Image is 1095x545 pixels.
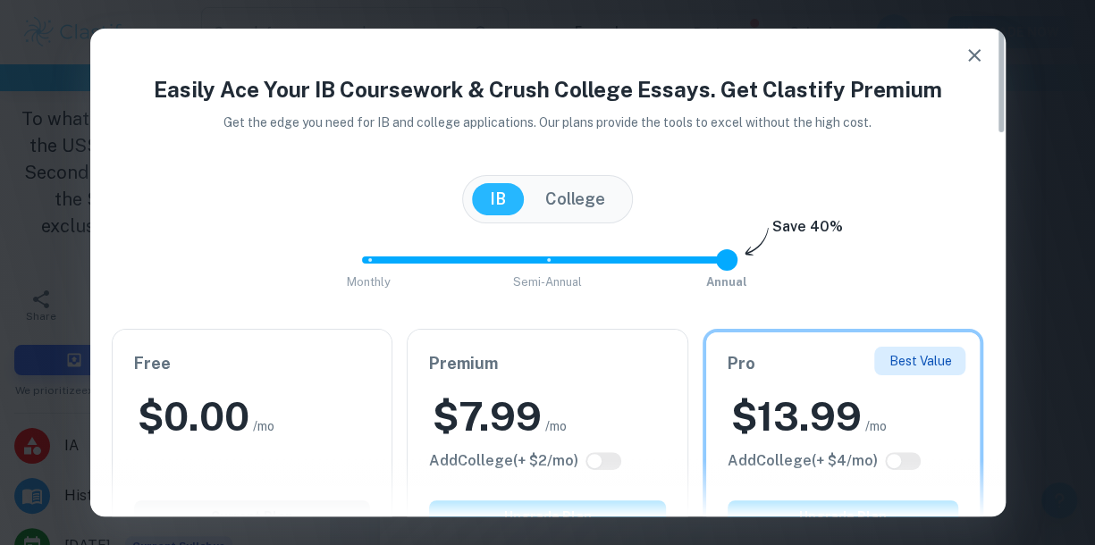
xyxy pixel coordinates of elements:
span: /mo [545,416,567,436]
span: Semi-Annual [513,275,582,289]
span: Monthly [347,275,391,289]
h6: Click to see all the additional College features. [728,450,878,472]
p: Get the edge you need for IB and college applications. Our plans provide the tools to excel witho... [198,113,897,132]
span: Annual [706,275,747,289]
h2: $ 13.99 [731,390,862,443]
h6: Free [134,351,371,376]
h6: Pro [728,351,959,376]
button: IB [472,183,524,215]
img: subscription-arrow.svg [745,227,769,257]
button: College [527,183,623,215]
h2: $ 0.00 [138,390,249,443]
p: Best Value [889,351,951,371]
h2: $ 7.99 [433,390,542,443]
span: /mo [865,416,887,436]
span: /mo [253,416,274,436]
h6: Save 40% [772,216,843,247]
h4: Easily Ace Your IB Coursework & Crush College Essays. Get Clastify Premium [112,73,984,105]
h6: Premium [429,351,666,376]
h6: Click to see all the additional College features. [429,450,578,472]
